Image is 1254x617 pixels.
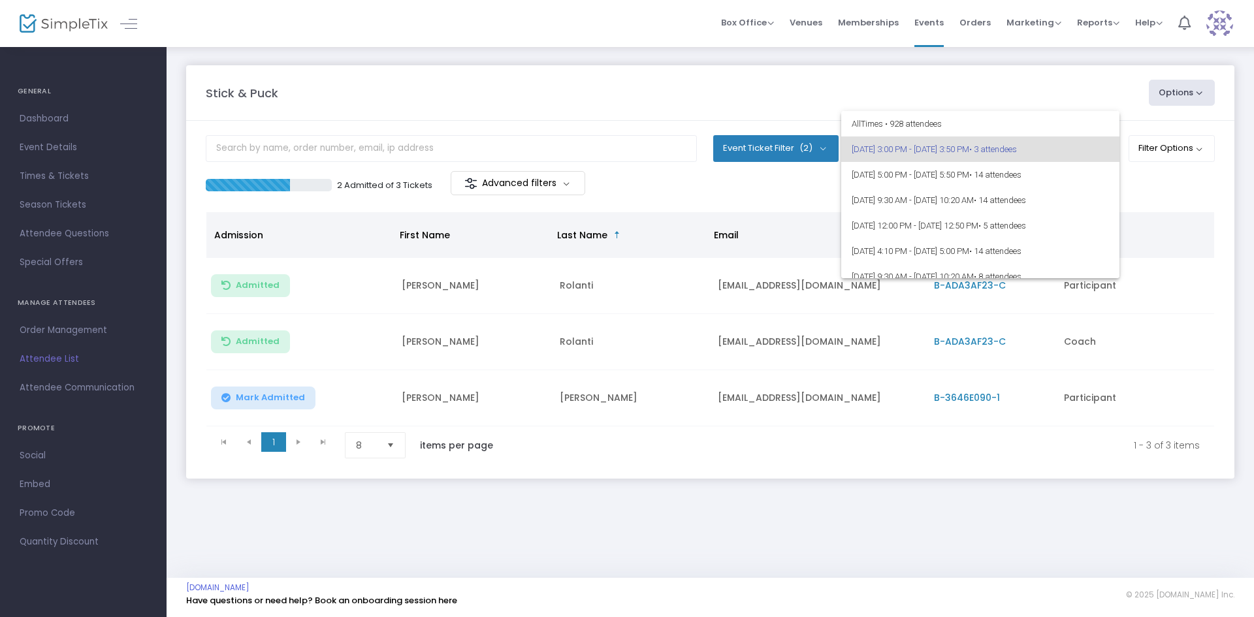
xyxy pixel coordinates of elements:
[852,136,1109,162] span: [DATE] 3:00 PM - [DATE] 3:50 PM
[852,187,1109,213] span: [DATE] 9:30 AM - [DATE] 10:20 AM
[852,213,1109,238] span: [DATE] 12:00 PM - [DATE] 12:50 PM
[978,221,1026,230] span: • 5 attendees
[852,111,1109,136] span: All Times • 928 attendees
[969,144,1017,154] span: • 3 attendees
[852,162,1109,187] span: [DATE] 5:00 PM - [DATE] 5:50 PM
[852,238,1109,264] span: [DATE] 4:10 PM - [DATE] 5:00 PM
[852,264,1109,289] span: [DATE] 9:30 AM - [DATE] 10:20 AM
[974,195,1026,205] span: • 14 attendees
[969,246,1021,256] span: • 14 attendees
[969,170,1021,180] span: • 14 attendees
[974,272,1021,281] span: • 8 attendees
